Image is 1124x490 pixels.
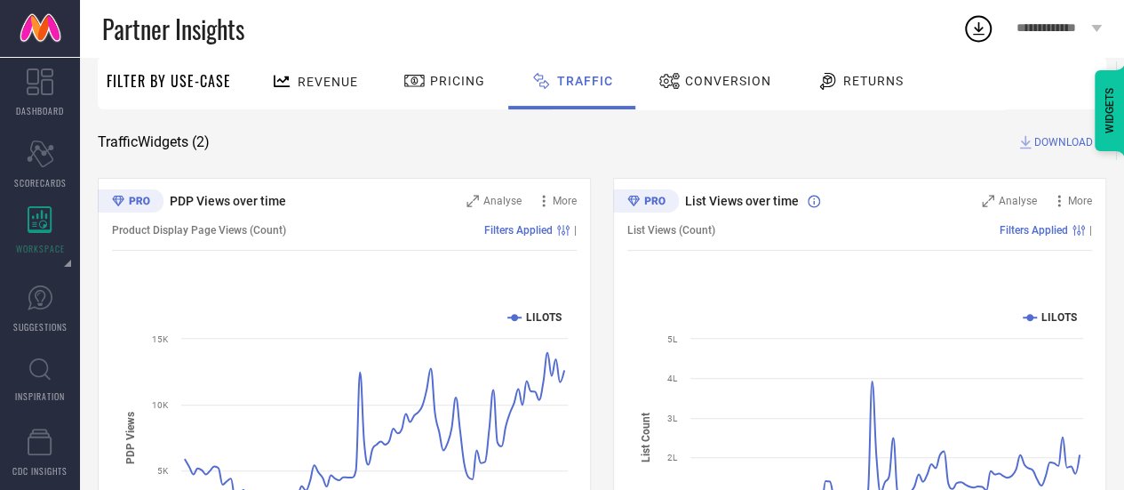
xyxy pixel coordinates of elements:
[962,12,994,44] div: Open download list
[1000,224,1068,237] span: Filters Applied
[12,464,68,478] span: CDC INSIGHTS
[627,224,715,237] span: List Views (Count)
[999,195,1037,207] span: Analyse
[13,320,68,333] span: SUGGESTIONS
[1089,224,1092,237] span: |
[152,400,169,410] text: 10K
[685,194,799,208] span: List Views over time
[15,390,65,403] span: INSPIRATION
[982,195,994,207] svg: Zoom
[667,453,678,462] text: 2L
[16,242,65,255] span: WORKSPACE
[1041,311,1077,324] text: LILOTS
[298,75,358,89] span: Revenue
[1034,133,1093,151] span: DOWNLOAD
[14,176,67,189] span: SCORECARDS
[843,74,904,88] span: Returns
[483,195,522,207] span: Analyse
[667,374,678,383] text: 4L
[16,104,64,117] span: DASHBOARD
[613,189,679,216] div: Premium
[157,466,169,476] text: 5K
[685,74,771,88] span: Conversion
[98,133,210,151] span: Traffic Widgets ( 2 )
[430,74,485,88] span: Pricing
[107,70,231,92] span: Filter By Use-Case
[553,195,577,207] span: More
[574,224,577,237] span: |
[667,414,678,423] text: 3L
[1068,195,1092,207] span: More
[484,224,553,237] span: Filters Applied
[557,74,613,88] span: Traffic
[112,224,286,237] span: Product Display Page Views (Count)
[152,334,169,344] text: 15K
[466,195,479,207] svg: Zoom
[98,189,163,216] div: Premium
[102,11,244,47] span: Partner Insights
[667,334,678,344] text: 5L
[526,311,562,324] text: LILOTS
[170,194,286,208] span: PDP Views over time
[124,411,137,463] tspan: PDP Views
[640,413,652,462] tspan: List Count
